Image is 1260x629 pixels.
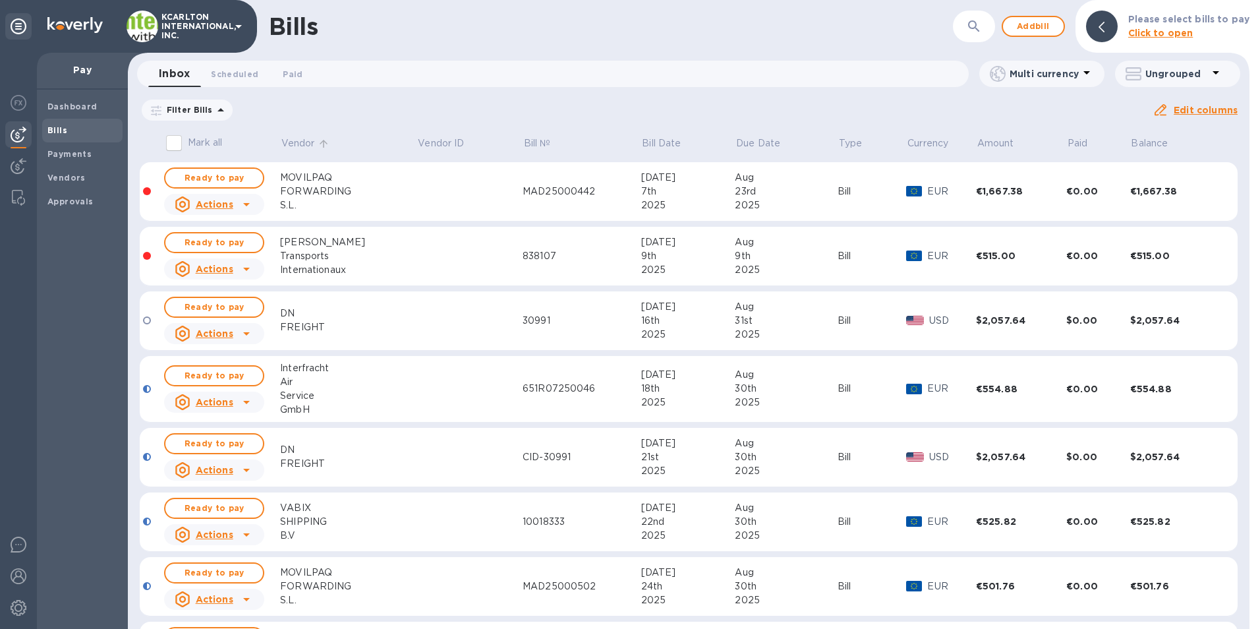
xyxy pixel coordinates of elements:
span: Type [839,136,880,150]
span: Ready to pay [176,436,252,452]
div: DN [280,443,416,457]
p: Balance [1131,136,1168,150]
p: Paid [1068,136,1088,150]
div: €554.88 [976,382,1066,396]
p: Vendor ID [418,136,464,150]
div: Internationaux [280,263,416,277]
b: Click to open [1128,28,1193,38]
div: €554.88 [1130,382,1220,396]
div: Air [280,375,416,389]
div: Aug [735,436,837,450]
div: GmbH [280,403,416,417]
div: FREIGHT [280,457,416,471]
div: [DATE] [641,566,735,580]
span: Ready to pay [176,299,252,315]
button: Ready to pay [164,167,264,189]
span: Due Date [736,136,797,150]
div: €1,667.38 [976,185,1066,198]
p: USD [929,314,976,328]
span: Scheduled [211,67,258,81]
div: $2,057.64 [1130,450,1220,464]
div: 838107 [523,249,641,263]
div: 18th [641,382,735,396]
div: [DATE] [641,368,735,382]
div: 2025 [641,328,735,342]
div: 7th [641,185,735,198]
div: Bill [838,185,907,198]
div: 2025 [641,198,735,212]
div: S.L. [280,593,416,607]
p: Multi currency [1010,67,1079,80]
div: 30th [735,382,837,396]
u: Actions [196,199,233,210]
div: Transports [280,249,416,263]
div: 2025 [735,464,837,478]
span: Bill Date [642,136,698,150]
div: €525.82 [976,515,1066,528]
p: USD [929,450,976,464]
p: Vendor [281,136,315,150]
div: 9th [641,249,735,263]
div: Bill [838,515,907,529]
span: Paid [1068,136,1105,150]
div: €501.76 [1130,580,1220,593]
p: EUR [927,382,975,396]
div: Aug [735,501,837,515]
u: Actions [196,465,233,475]
div: Bill [838,450,907,464]
div: $2,057.64 [976,450,1066,464]
p: Pay [47,63,117,76]
div: Interfracht [280,361,416,375]
u: Actions [196,328,233,339]
div: 2025 [641,396,735,409]
div: [DATE] [641,436,735,450]
span: Bill № [524,136,568,150]
p: Filter Bills [161,104,213,115]
span: Currency [907,136,948,150]
div: MOVILPAQ [280,566,416,580]
div: 30th [735,580,837,593]
div: [PERSON_NAME] [280,235,416,249]
img: Foreign exchange [11,95,26,111]
div: Bill [838,314,907,328]
div: €0.00 [1066,185,1130,198]
div: €0.00 [1066,249,1130,262]
div: 2025 [641,464,735,478]
span: Inbox [159,65,190,83]
div: 31st [735,314,837,328]
u: Edit columns [1174,105,1238,115]
div: FORWARDING [280,580,416,593]
div: €1,667.38 [1130,185,1220,198]
div: MAD25000442 [523,185,641,198]
p: EUR [927,185,975,198]
div: FREIGHT [280,320,416,334]
p: KCARLTON INTERNATIONAL, INC. [161,13,227,40]
img: USD [906,316,924,325]
div: €501.76 [976,580,1066,593]
div: S.L. [280,198,416,212]
div: $0.00 [1066,314,1130,327]
div: VABIX [280,501,416,515]
div: 2025 [735,396,837,409]
div: 30th [735,515,837,529]
div: Bill [838,580,907,593]
div: 30991 [523,314,641,328]
div: €0.00 [1066,515,1130,528]
div: €0.00 [1066,580,1130,593]
div: Aug [735,368,837,382]
div: [DATE] [641,300,735,314]
u: Actions [196,264,233,274]
p: Due Date [736,136,780,150]
div: €0.00 [1066,382,1130,396]
div: €525.82 [1130,515,1220,528]
span: Vendor [281,136,332,150]
div: Unpin categories [5,13,32,40]
div: 2025 [735,529,837,543]
button: Ready to pay [164,433,264,454]
span: Vendor ID [418,136,481,150]
div: MAD25000502 [523,580,641,593]
span: Paid [283,67,302,81]
div: Aug [735,300,837,314]
div: 21st [641,450,735,464]
div: Service [280,389,416,403]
